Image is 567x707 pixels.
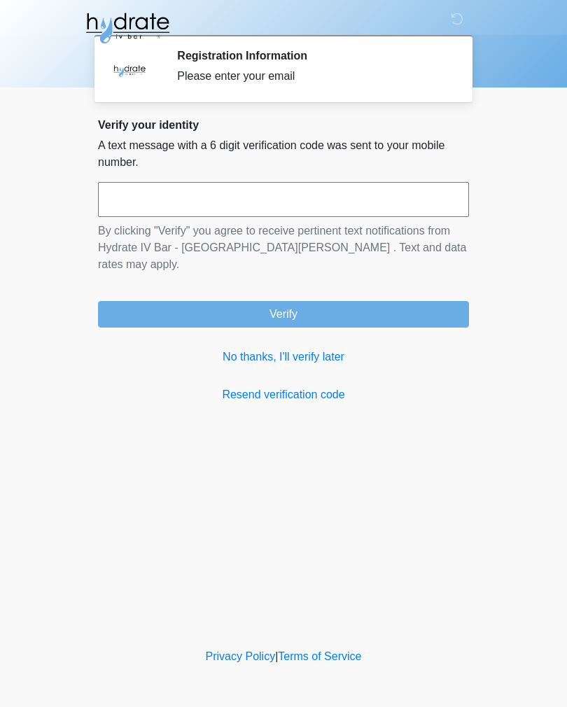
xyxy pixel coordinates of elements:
[206,650,276,662] a: Privacy Policy
[98,118,469,132] h2: Verify your identity
[108,49,150,91] img: Agent Avatar
[278,650,361,662] a: Terms of Service
[177,68,448,85] div: Please enter your email
[98,223,469,273] p: By clicking "Verify" you agree to receive pertinent text notifications from Hydrate IV Bar - [GEO...
[275,650,278,662] a: |
[98,349,469,365] a: No thanks, I'll verify later
[98,301,469,328] button: Verify
[98,386,469,403] a: Resend verification code
[98,137,469,171] p: A text message with a 6 digit verification code was sent to your mobile number.
[84,10,171,45] img: Hydrate IV Bar - Fort Collins Logo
